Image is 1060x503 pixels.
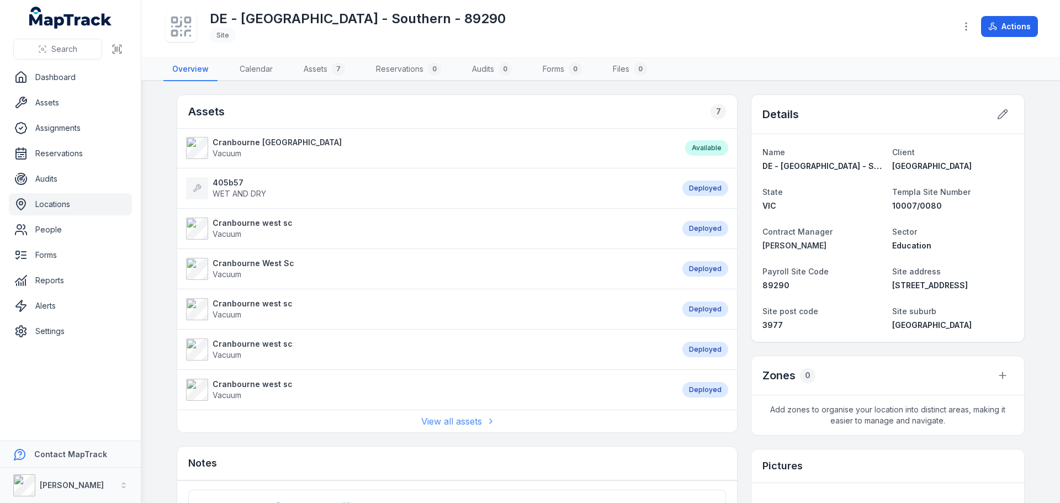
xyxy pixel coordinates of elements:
a: Assignments [9,117,132,139]
span: 89290 [762,280,789,290]
span: Vacuum [213,149,241,158]
span: Site suburb [892,306,936,316]
div: Deployed [682,382,728,398]
a: Cranbourne west scVacuum [186,298,671,320]
a: 405b57WET AND DRY [186,177,671,199]
span: Name [762,147,785,157]
strong: Cranbourne west sc [213,379,293,390]
strong: Cranbourne west sc [213,298,293,309]
span: Vacuum [213,390,241,400]
span: [STREET_ADDRESS] [892,280,968,290]
h1: DE - [GEOGRAPHIC_DATA] - Southern - 89290 [210,10,506,28]
a: Audits [9,168,132,190]
a: MapTrack [29,7,112,29]
a: Calendar [231,58,282,81]
strong: Cranbourne west sc [213,218,293,229]
div: Available [685,140,728,156]
div: 0 [499,62,512,76]
strong: [PERSON_NAME] [40,480,104,490]
a: Forms [9,244,132,266]
a: Locations [9,193,132,215]
div: 7 [332,62,345,76]
a: Alerts [9,295,132,317]
span: Vacuum [213,350,241,359]
h2: Details [762,107,799,122]
span: Vacuum [213,229,241,239]
a: Cranbourne [GEOGRAPHIC_DATA]Vacuum [186,137,674,159]
strong: Cranbourne west sc [213,338,293,350]
span: VIC [762,201,776,210]
a: People [9,219,132,241]
div: Deployed [682,261,728,277]
a: Reports [9,269,132,292]
a: Reservations0 [367,58,450,81]
a: Audits0 [463,58,521,81]
a: Cranbourne west scVacuum [186,338,671,361]
span: Client [892,147,915,157]
div: 0 [428,62,441,76]
span: Payroll Site Code [762,267,829,276]
a: Files0 [604,58,656,81]
span: Search [51,44,77,55]
span: [GEOGRAPHIC_DATA] [892,161,972,171]
a: Reservations [9,142,132,165]
a: Cranbourne west scVacuum [186,379,671,401]
a: Cranbourne West ScVacuum [186,258,671,280]
strong: Contact MapTrack [34,449,107,459]
a: Settings [9,320,132,342]
span: [GEOGRAPHIC_DATA] [892,320,972,330]
button: Actions [981,16,1038,37]
a: [PERSON_NAME] [762,240,883,251]
button: Search [13,39,102,60]
div: Deployed [682,221,728,236]
div: 0 [634,62,647,76]
span: Education [892,241,931,250]
span: Vacuum [213,310,241,319]
h2: Zones [762,368,796,383]
div: Deployed [682,342,728,357]
h2: Assets [188,104,225,119]
div: Site [210,28,236,43]
a: Cranbourne west scVacuum [186,218,671,240]
strong: Cranbourne [GEOGRAPHIC_DATA] [213,137,342,148]
span: Sector [892,227,917,236]
span: Templa Site Number [892,187,971,197]
span: 10007/0080 [892,201,942,210]
span: Contract Manager [762,227,833,236]
a: Overview [163,58,218,81]
strong: 405b57 [213,177,266,188]
strong: Cranbourne West Sc [213,258,294,269]
span: State [762,187,783,197]
div: 0 [800,368,815,383]
div: Deployed [682,301,728,317]
span: WET AND DRY [213,189,266,198]
h3: Pictures [762,458,803,474]
span: Site post code [762,306,818,316]
a: Forms0 [534,58,591,81]
span: Site address [892,267,941,276]
span: 3977 [762,320,783,330]
a: Assets [9,92,132,114]
div: Deployed [682,181,728,196]
a: Assets7 [295,58,354,81]
div: 0 [569,62,582,76]
a: Dashboard [9,66,132,88]
h3: Notes [188,456,217,471]
div: 7 [711,104,726,119]
span: Add zones to organise your location into distinct areas, making it easier to manage and navigate. [751,395,1024,435]
a: View all assets [421,415,493,428]
span: Vacuum [213,269,241,279]
span: DE - [GEOGRAPHIC_DATA] - Southern - 89290 [762,161,940,171]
